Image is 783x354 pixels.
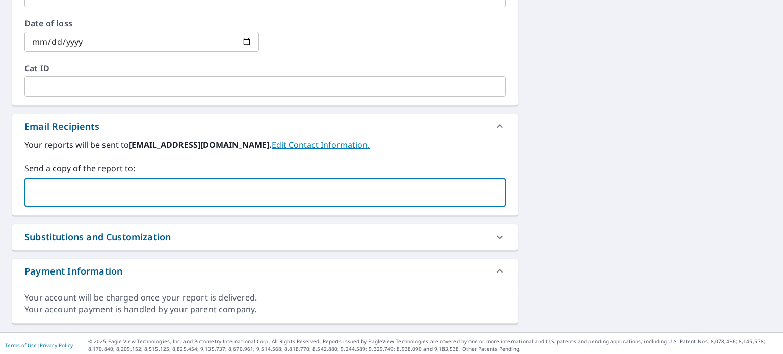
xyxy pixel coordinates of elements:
div: Payment Information [24,264,122,278]
div: Substitutions and Customization [12,224,518,250]
p: | [5,342,73,348]
div: Email Recipients [12,114,518,139]
div: Payment Information [12,259,518,283]
b: [EMAIL_ADDRESS][DOMAIN_NAME]. [129,139,272,150]
div: Email Recipients [24,120,99,133]
div: Your account payment is handled by your parent company. [24,304,506,315]
a: EditContactInfo [272,139,370,150]
a: Privacy Policy [40,342,73,349]
div: Your account will be charged once your report is delivered. [24,292,506,304]
label: Date of loss [24,19,259,28]
label: Your reports will be sent to [24,139,506,151]
label: Cat ID [24,64,506,72]
label: Send a copy of the report to: [24,162,506,174]
div: Substitutions and Customization [24,230,171,244]
a: Terms of Use [5,342,37,349]
p: © 2025 Eagle View Technologies, Inc. and Pictometry International Corp. All Rights Reserved. Repo... [88,338,778,353]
